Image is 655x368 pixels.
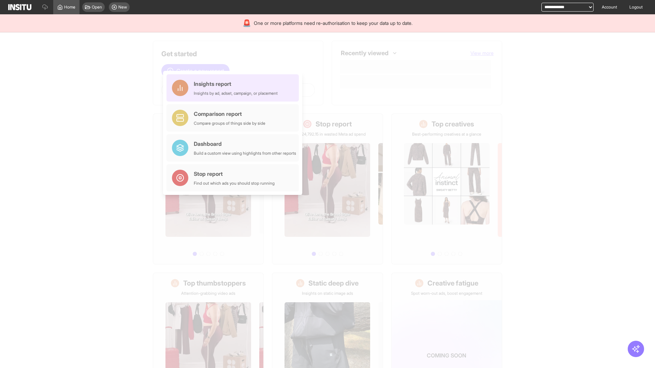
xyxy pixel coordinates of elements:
div: Insights by ad, adset, campaign, or placement [194,91,278,96]
div: Find out which ads you should stop running [194,181,275,186]
span: Home [64,4,75,10]
div: Compare groups of things side by side [194,121,265,126]
span: New [118,4,127,10]
div: Stop report [194,170,275,178]
span: One or more platforms need re-authorisation to keep your data up to date. [254,20,412,27]
div: Dashboard [194,140,296,148]
div: 🚨 [243,18,251,28]
div: Build a custom view using highlights from other reports [194,151,296,156]
img: Logo [8,4,31,10]
div: Insights report [194,80,278,88]
span: Open [92,4,102,10]
div: Comparison report [194,110,265,118]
